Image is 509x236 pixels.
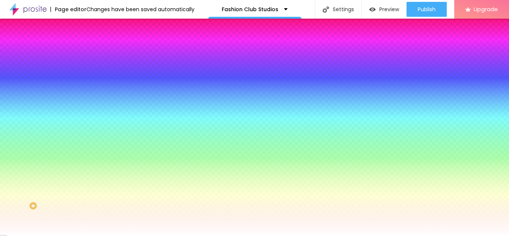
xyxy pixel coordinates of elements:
[379,6,399,12] span: Preview
[418,6,436,12] span: Publish
[323,6,329,13] img: Icone
[407,2,447,17] button: Publish
[369,6,376,13] img: view-1.svg
[222,7,278,12] p: Fashion Club Studios
[362,2,407,17] button: Preview
[50,7,86,12] div: Page editor
[86,7,195,12] div: Changes have been saved automatically
[474,6,498,12] span: Upgrade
